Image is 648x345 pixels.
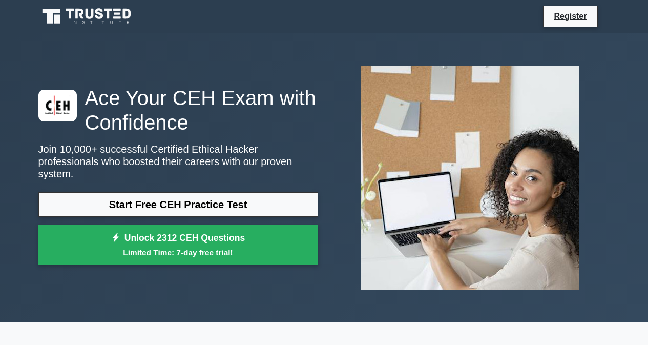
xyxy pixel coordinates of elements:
a: Register [548,10,593,23]
p: Join 10,000+ successful Certified Ethical Hacker professionals who boosted their careers with our... [38,143,318,180]
h1: Ace Your CEH Exam with Confidence [38,86,318,135]
a: Unlock 2312 CEH QuestionsLimited Time: 7-day free trial! [38,225,318,266]
a: Start Free CEH Practice Test [38,192,318,217]
small: Limited Time: 7-day free trial! [51,247,305,258]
